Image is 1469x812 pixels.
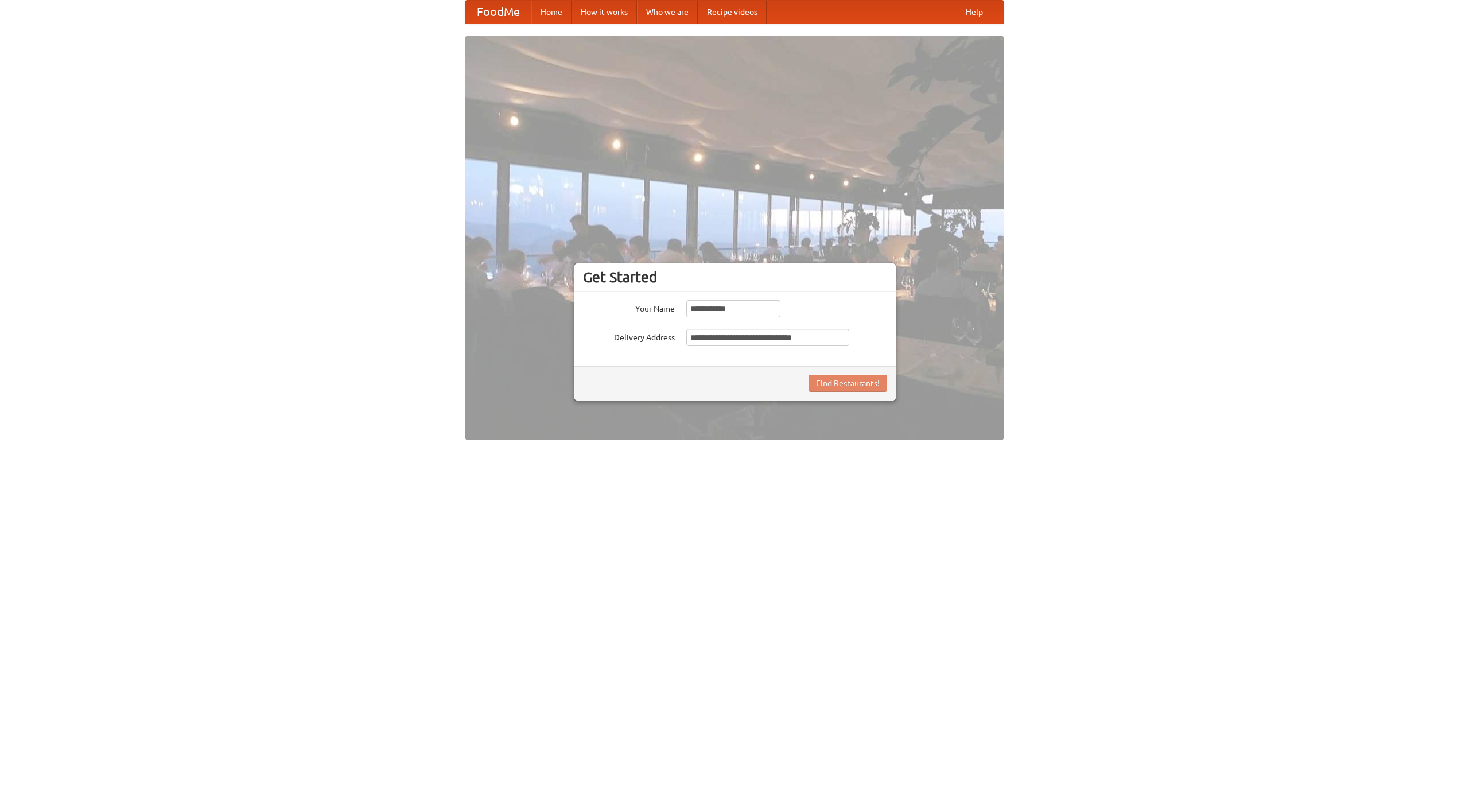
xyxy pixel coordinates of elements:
a: How it works [572,1,637,24]
a: Recipe videos [698,1,767,24]
a: Help [957,1,992,24]
button: Find Restaurants! [809,375,887,392]
label: Your Name [583,300,675,314]
label: Delivery Address [583,329,675,343]
a: Who we are [637,1,698,24]
a: FoodMe [465,1,531,24]
h3: Get Started [583,269,887,286]
a: Home [531,1,572,24]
